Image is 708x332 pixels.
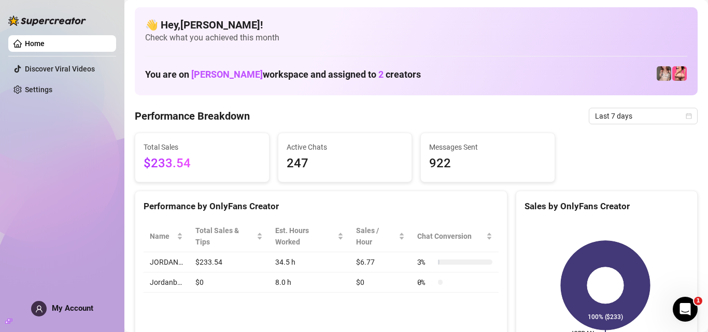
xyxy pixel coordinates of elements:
td: $233.54 [189,252,269,272]
div: Est. Hours Worked [275,225,335,248]
a: Discover Viral Videos [25,65,95,73]
td: 34.5 h [269,252,350,272]
h1: You are on workspace and assigned to creators [145,69,421,80]
span: Sales / Hour [356,225,397,248]
span: $233.54 [144,154,261,174]
td: $0 [189,272,269,293]
span: Active Chats [287,141,404,153]
span: Total Sales & Tips [195,225,254,248]
span: Chat Conversion [417,230,484,242]
img: JORDAN [657,66,671,81]
img: Jordanb [672,66,687,81]
div: Sales by OnlyFans Creator [525,199,689,213]
h4: Performance Breakdown [135,109,250,123]
iframe: Intercom live chat [673,297,698,322]
td: $6.77 [350,252,411,272]
span: 2 [378,69,384,80]
span: calendar [686,113,692,119]
span: Total Sales [144,141,261,153]
th: Chat Conversion [411,221,499,252]
span: 0 % [417,277,434,288]
div: Performance by OnlyFans Creator [144,199,499,213]
span: Messages Sent [429,141,546,153]
span: Name [150,230,175,242]
span: user [35,305,43,313]
span: My Account [52,304,93,313]
a: Settings [25,85,52,94]
span: 922 [429,154,546,174]
span: 247 [287,154,404,174]
td: JORDAN… [144,252,189,272]
h4: 👋 Hey, [PERSON_NAME] ! [145,18,687,32]
th: Sales / Hour [350,221,411,252]
td: 8.0 h [269,272,350,293]
td: $0 [350,272,411,293]
span: Last 7 days [595,108,691,124]
span: [PERSON_NAME] [191,69,263,80]
span: Check what you achieved this month [145,32,687,44]
span: 3 % [417,256,434,268]
span: build [5,317,12,325]
td: Jordanb… [144,272,189,293]
th: Name [144,221,189,252]
img: logo-BBDzfeDw.svg [8,16,86,26]
a: Home [25,39,45,48]
th: Total Sales & Tips [189,221,269,252]
span: 1 [694,297,702,305]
